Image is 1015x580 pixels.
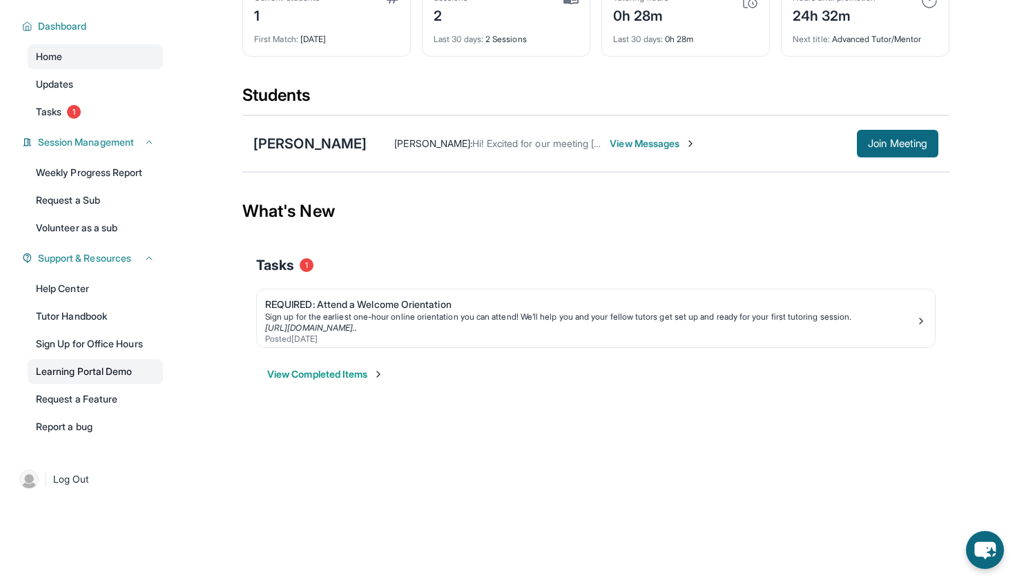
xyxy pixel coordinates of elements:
div: Students [242,84,949,115]
div: 1 [254,3,320,26]
span: Session Management [38,135,134,149]
button: View Completed Items [267,367,384,381]
a: Updates [28,72,163,97]
span: Last 30 days : [613,34,663,44]
a: [URL][DOMAIN_NAME].. [265,322,357,333]
button: Session Management [32,135,155,149]
span: [PERSON_NAME] : [394,137,472,149]
div: What's New [242,181,949,242]
span: Updates [36,77,74,91]
img: user-img [19,470,39,489]
span: Tasks [36,105,61,119]
div: 0h 28m [613,26,758,45]
a: Weekly Progress Report [28,160,163,185]
div: 2 Sessions [434,26,579,45]
span: Support & Resources [38,251,131,265]
div: Posted [DATE] [265,333,916,345]
a: |Log Out [14,464,163,494]
span: Join Meeting [868,139,927,148]
a: Report a bug [28,414,163,439]
div: [PERSON_NAME] [253,134,367,153]
a: Request a Feature [28,387,163,412]
span: | [44,471,48,487]
span: Log Out [53,472,89,486]
a: Volunteer as a sub [28,215,163,240]
div: 0h 28m [613,3,668,26]
div: [DATE] [254,26,399,45]
a: Home [28,44,163,69]
button: Dashboard [32,19,155,33]
button: Support & Resources [32,251,155,265]
span: Last 30 days : [434,34,483,44]
button: chat-button [966,531,1004,569]
div: Sign up for the earliest one-hour online orientation you can attend! We’ll help you and your fell... [265,311,916,322]
a: Help Center [28,276,163,301]
div: 2 [434,3,468,26]
div: REQUIRED: Attend a Welcome Orientation [265,298,916,311]
a: Tutor Handbook [28,304,163,329]
a: Tasks1 [28,99,163,124]
a: Request a Sub [28,188,163,213]
span: Dashboard [38,19,87,33]
a: REQUIRED: Attend a Welcome OrientationSign up for the earliest one-hour online orientation you ca... [257,289,935,347]
div: 24h 32m [793,3,876,26]
button: Join Meeting [857,130,938,157]
span: Tasks [256,255,294,275]
span: Next title : [793,34,830,44]
a: Learning Portal Demo [28,359,163,384]
span: 1 [67,105,81,119]
span: First Match : [254,34,298,44]
div: Advanced Tutor/Mentor [793,26,938,45]
a: Sign Up for Office Hours [28,331,163,356]
span: Home [36,50,62,64]
span: 1 [300,258,313,272]
span: View Messages [610,137,696,151]
img: Chevron-Right [685,138,696,149]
